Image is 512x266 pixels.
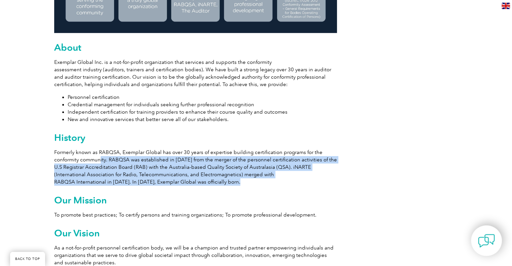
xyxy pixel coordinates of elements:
p: To promote best practices; To certify persons and training organizations; To promote professional... [54,211,337,219]
li: Credential management for individuals seeking further professional recognition [68,101,337,108]
h2: Our Mission [54,195,337,205]
li: New and innovative services that better serve all of our stakeholders. [68,116,337,123]
img: en [502,3,510,9]
li: Independent certification for training providers to enhance their course quality and outcomes [68,108,337,116]
h2: About [54,42,337,53]
p: Exemplar Global Inc. is a not-for-profit organization that services and supports the conformity a... [54,59,337,88]
p: Formerly known as RABQSA, Exemplar Global has over 30 years of expertise building certification p... [54,149,337,186]
b: Our Vision [54,227,100,239]
a: BACK TO TOP [10,252,45,266]
h2: History [54,132,337,143]
li: Personnel certification [68,93,337,101]
img: contact-chat.png [478,232,495,249]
